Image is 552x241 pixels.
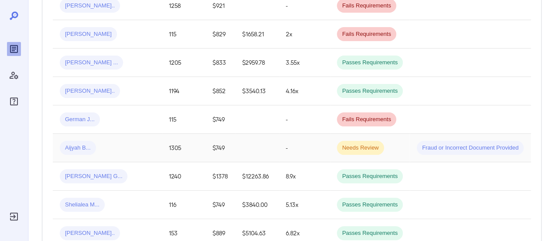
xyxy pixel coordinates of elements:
[235,49,279,77] td: $2959.78
[235,77,279,105] td: $3540.13
[417,144,524,152] span: Fraud or Incorrect Document Provided
[7,68,21,82] div: Manage Users
[337,87,403,95] span: Passes Requirements
[7,94,21,108] div: FAQ
[7,42,21,56] div: Reports
[337,144,384,152] span: Needs Review
[60,2,120,10] span: [PERSON_NAME]..
[60,144,96,152] span: Aijyah B...
[337,2,396,10] span: Fails Requirements
[60,30,117,38] span: [PERSON_NAME]
[279,20,330,49] td: 2x
[60,172,127,181] span: [PERSON_NAME] G...
[279,49,330,77] td: 3.55x
[235,20,279,49] td: $1658.21
[337,172,403,181] span: Passes Requirements
[206,134,235,162] td: $749
[60,87,120,95] span: [PERSON_NAME]..
[235,162,279,191] td: $12263.86
[60,115,100,124] span: German J...
[206,191,235,219] td: $749
[337,59,403,67] span: Passes Requirements
[337,201,403,209] span: Passes Requirements
[162,105,206,134] td: 115
[337,115,396,124] span: Fails Requirements
[206,105,235,134] td: $749
[337,30,396,38] span: Fails Requirements
[235,191,279,219] td: $3840.00
[60,59,123,67] span: [PERSON_NAME] ...
[337,229,403,238] span: Passes Requirements
[206,162,235,191] td: $1378
[206,49,235,77] td: $833
[279,105,330,134] td: -
[162,49,206,77] td: 1205
[60,201,105,209] span: Shelialea M...
[162,20,206,49] td: 115
[279,77,330,105] td: 4.16x
[162,134,206,162] td: 1305
[206,20,235,49] td: $829
[162,77,206,105] td: 1194
[279,162,330,191] td: 8.9x
[279,191,330,219] td: 5.13x
[279,134,330,162] td: -
[60,229,120,238] span: [PERSON_NAME]..
[162,162,206,191] td: 1240
[206,77,235,105] td: $852
[7,210,21,224] div: Log Out
[162,191,206,219] td: 116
